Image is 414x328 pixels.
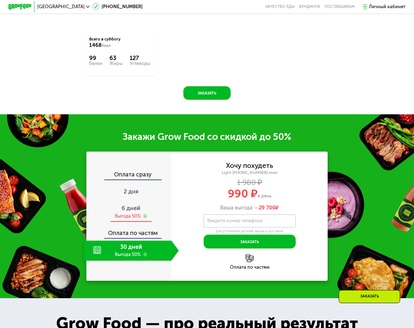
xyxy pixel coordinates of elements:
div: Для уточнения деталей заказа и доставки [204,229,296,234]
div: 1 980 ₽ [171,179,328,186]
span: 2 дня [124,188,139,195]
div: Заказать [339,290,400,303]
div: Ваша выгода — [171,205,328,211]
span: [GEOGRAPHIC_DATA] [37,5,85,9]
img: l6xcnZfty9opOoJh.png [246,254,254,262]
a: Качество еды [265,5,295,9]
span: 1468 [89,42,102,48]
span: 990 ₽ [228,187,258,200]
label: Введите номер телефона [207,219,263,223]
span: Ккал [102,43,111,48]
div: Оплата по частям [87,224,171,237]
div: Всего в субботу [89,36,151,49]
div: поставщикам [324,5,355,9]
span: 29 700 [259,204,275,211]
a: [PHONE_NUMBER] [92,3,143,10]
div: Хочу похудеть [226,163,273,169]
div: 63 [109,55,123,61]
div: Углеводы [130,61,150,66]
div: Белки [89,61,102,66]
div: Light [PHONE_NUMBER] ккал [171,170,328,175]
span: 6 дней [122,205,140,212]
div: 127 [130,55,150,61]
div: Оплата по частям [171,265,328,270]
div: Личный кабинет [369,3,405,10]
button: Заказать [183,86,231,100]
span: в день [258,193,271,198]
button: Заказать [204,235,296,248]
div: Выгода 50% [115,213,141,219]
span: ₽ [259,205,279,211]
div: 99 [89,55,102,61]
div: Жиры [109,61,123,66]
a: Вендинги [299,5,320,9]
div: Оплата сразу [87,172,171,179]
